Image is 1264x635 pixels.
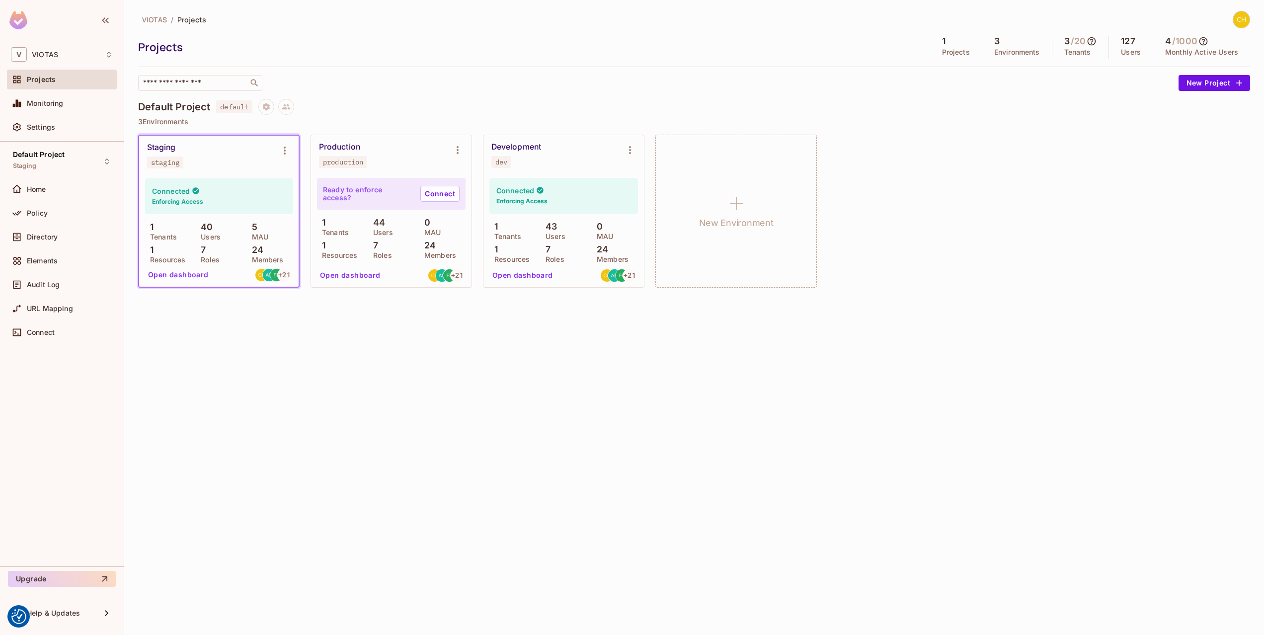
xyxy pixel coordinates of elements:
p: Resources [145,256,185,264]
span: + 21 [278,271,290,278]
p: Tenants [317,229,349,237]
span: Projects [27,76,56,83]
p: 0 [419,218,430,228]
div: Development [491,142,541,152]
div: production [323,158,363,166]
p: MAU [247,233,268,241]
span: Project settings [258,104,274,113]
h6: Enforcing Access [496,197,548,206]
span: Workspace: VIOTAS [32,51,58,59]
img: felipe.maes@viotas.com [270,269,283,281]
div: staging [151,159,179,166]
p: 24 [247,245,263,255]
p: 40 [196,222,213,232]
p: Tenants [489,233,521,240]
button: Open dashboard [488,267,557,283]
span: Elements [27,257,58,265]
p: 7 [196,245,206,255]
p: 1 [489,244,498,254]
button: Upgrade [8,571,116,587]
div: Staging [147,143,176,153]
img: christie.molloy@viotas.com [255,269,268,281]
p: 1 [489,222,498,232]
button: Open dashboard [144,267,213,283]
p: Roles [196,256,220,264]
p: Ready to enforce access? [323,186,412,202]
p: MAU [419,229,441,237]
p: 1 [145,245,154,255]
span: Monitoring [27,99,64,107]
p: 43 [541,222,557,232]
span: + 21 [451,272,463,279]
h1: New Environment [699,216,774,231]
span: VIOTAS [142,15,167,24]
div: Projects [138,40,925,55]
img: felipe.maes@viotas.com [616,269,628,282]
h5: 127 [1121,36,1135,46]
p: 0 [592,222,603,232]
span: Projects [177,15,206,24]
h6: Enforcing Access [152,197,203,206]
p: Roles [368,251,392,259]
img: christie.molloy@viotas.com [1233,11,1250,28]
p: Users [196,233,221,241]
h5: 3 [994,36,1000,46]
button: Environment settings [275,141,295,160]
h4: Default Project [138,101,210,113]
p: Users [368,229,393,237]
p: Users [541,233,565,240]
img: andrew.jaffray@viotas.com [608,269,621,282]
p: 24 [592,244,608,254]
img: christie.molloy@viotas.com [601,269,613,282]
span: Help & Updates [27,609,80,617]
img: christie.molloy@viotas.com [428,269,441,282]
span: V [11,47,27,62]
p: Environments [994,48,1040,56]
p: 24 [419,240,436,250]
p: 5 [247,222,257,232]
p: 7 [368,240,378,250]
button: Environment settings [620,140,640,160]
p: 7 [541,244,551,254]
p: 1 [317,240,325,250]
button: New Project [1179,75,1250,91]
div: Production [319,142,360,152]
img: felipe.maes@viotas.com [443,269,456,282]
span: Home [27,185,46,193]
img: SReyMgAAAABJRU5ErkJggg== [9,11,27,29]
a: Connect [420,186,460,202]
span: Connect [27,328,55,336]
p: 44 [368,218,385,228]
span: URL Mapping [27,305,73,313]
span: Staging [13,162,36,170]
p: Resources [317,251,357,259]
span: Default Project [13,151,65,159]
p: Roles [541,255,564,263]
img: Revisit consent button [11,609,26,624]
span: Audit Log [27,281,60,289]
h4: Connected [496,186,534,195]
p: Members [247,256,284,264]
button: Consent Preferences [11,609,26,624]
h4: Connected [152,186,190,196]
span: Settings [27,123,55,131]
p: Tenants [145,233,177,241]
span: default [216,100,252,113]
p: Users [1121,48,1141,56]
img: andrew.jaffray@viotas.com [436,269,448,282]
p: 1 [145,222,154,232]
img: andrew.jaffray@viotas.com [263,269,275,281]
p: Tenants [1064,48,1091,56]
h5: 1 [942,36,946,46]
div: dev [495,158,507,166]
p: 1 [317,218,325,228]
button: Environment settings [448,140,468,160]
button: Open dashboard [316,267,385,283]
span: + 21 [624,272,635,279]
h5: / 20 [1071,36,1086,46]
span: Directory [27,233,58,241]
p: Monthly Active Users [1165,48,1238,56]
p: Members [419,251,456,259]
p: Resources [489,255,530,263]
h5: 4 [1165,36,1171,46]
